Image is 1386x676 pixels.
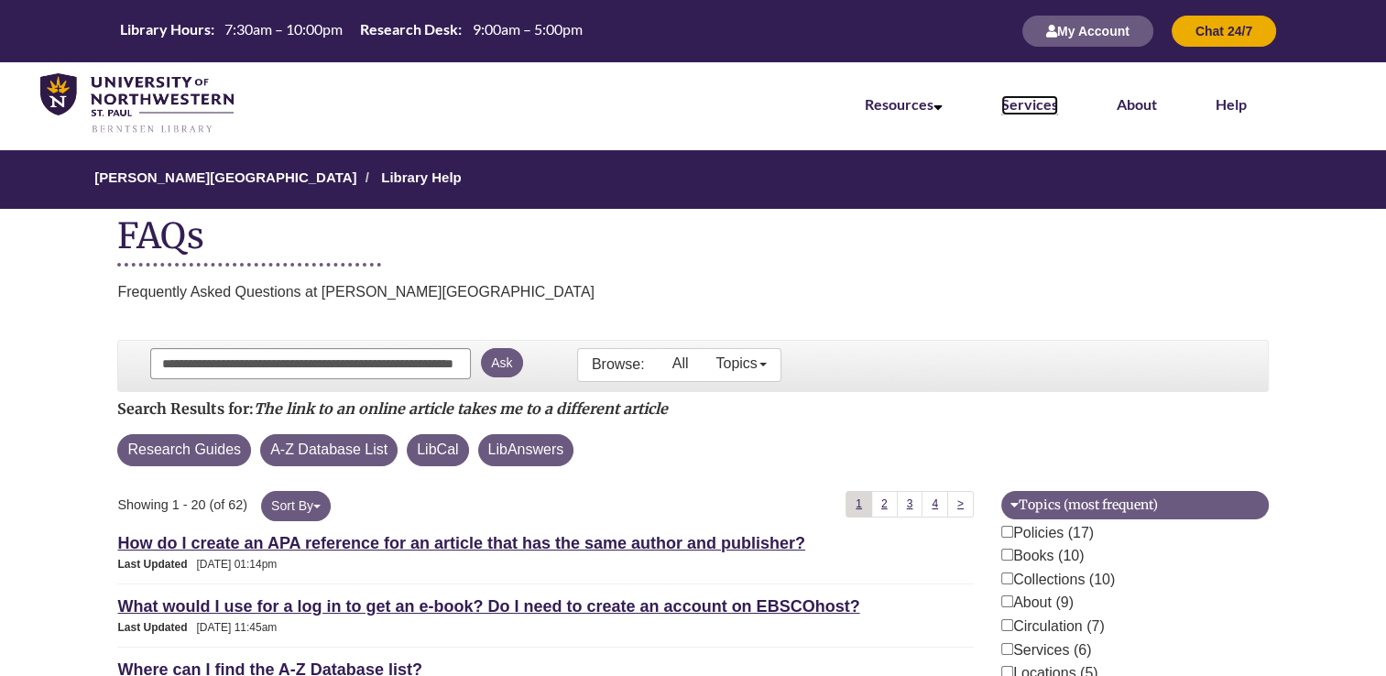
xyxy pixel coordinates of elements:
[113,19,589,43] a: Hours Today
[1022,23,1153,38] a: My Account
[261,491,331,521] button: Sort By
[1001,643,1013,655] input: Services (6)
[1001,549,1013,561] input: Books (10)
[1001,615,1105,638] label: Circulation (7)
[1216,95,1247,113] a: Help
[94,169,356,185] a: [PERSON_NAME][GEOGRAPHIC_DATA]
[1001,95,1058,115] a: Services
[1001,521,1094,545] label: Policies (17)
[117,434,251,466] button: Research Guides
[381,169,462,185] a: Library Help
[117,534,805,552] a: How do I create an APA reference for an article that has the same author and publisher?
[117,276,594,304] div: Frequently Asked Questions at [PERSON_NAME][GEOGRAPHIC_DATA]
[117,558,277,571] span: [DATE] 01:14pm
[1001,595,1013,607] input: About (9)
[865,95,943,113] a: Resources
[922,491,948,518] a: 4
[481,348,522,377] button: Ask
[1001,591,1074,615] label: About (9)
[1001,526,1013,538] input: Policies (17)
[1001,544,1084,568] label: Books (10)
[117,597,859,616] a: What would I use for a log in to get an e-book? Do I need to create an account on EBSCOhost?
[117,621,277,634] span: [DATE] 11:45am
[1001,572,1013,584] input: Collections (10)
[846,491,872,518] a: 1
[113,19,589,41] table: Hours Today
[117,401,1268,416] h2: Search Results for:
[260,434,398,466] button: A-Z Database List
[897,491,923,518] a: 3
[1117,95,1157,113] a: About
[407,434,468,466] button: LibCal
[1001,638,1091,662] label: Services (6)
[846,491,974,518] ul: Pagination of search results
[1172,23,1276,38] a: Chat 24/7
[353,19,464,39] th: Research Desk:
[117,497,247,512] span: Showing 1 - 20 (of 62)
[224,20,343,38] span: 7:30am – 10:00pm
[592,354,645,375] p: Browse:
[117,621,196,634] span: Last Updated
[40,73,234,135] img: UNWSP Library Logo
[1001,619,1013,631] input: Circulation (7)
[113,19,217,39] th: Library Hours:
[1022,16,1153,47] button: My Account
[117,218,381,266] h1: FAQs
[1172,16,1276,47] button: Chat 24/7
[478,434,574,466] button: LibAnswers
[871,491,898,518] a: 2
[702,349,780,378] a: Topics
[1001,491,1269,519] button: Topics (most frequent)
[253,399,667,418] em: The link to an online article takes me to a different article
[947,491,974,518] a: >
[473,20,583,38] span: 9:00am – 5:00pm
[659,349,703,378] a: All
[117,558,196,571] span: Last Updated
[1001,568,1115,592] label: Collections (10)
